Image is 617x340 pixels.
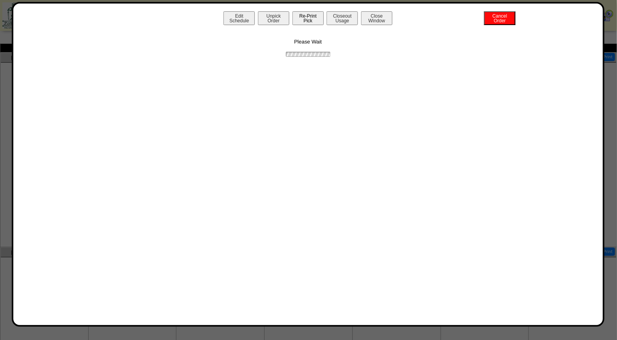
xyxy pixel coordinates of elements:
[258,11,289,25] button: UnpickOrder
[361,11,392,25] button: CloseWindow
[484,11,515,25] button: CancelOrder
[360,18,393,24] a: CloseWindow
[292,11,324,25] button: Re-PrintPick
[327,11,358,25] button: CloseoutUsage
[21,27,595,58] div: Please Wait
[285,51,332,58] img: ajax-loader.gif
[223,11,255,25] button: EditSchedule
